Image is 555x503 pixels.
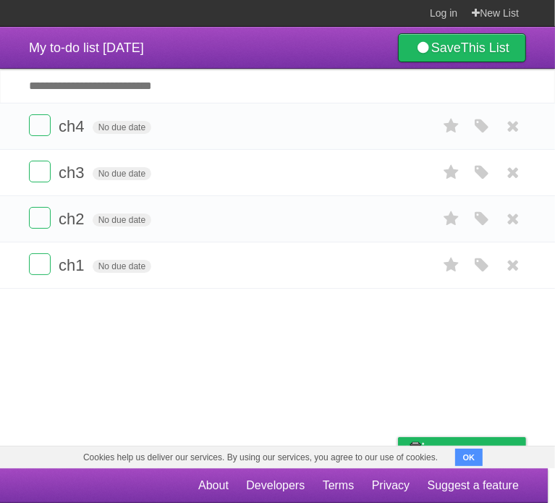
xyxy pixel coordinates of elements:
[93,121,151,134] span: No due date
[59,256,88,274] span: ch1
[438,207,465,231] label: Star task
[455,449,483,466] button: OK
[93,167,151,180] span: No due date
[428,472,519,499] a: Suggest a feature
[438,253,465,277] label: Star task
[29,114,51,136] label: Done
[29,41,144,55] span: My to-do list [DATE]
[246,472,305,499] a: Developers
[59,117,88,135] span: ch4
[372,472,410,499] a: Privacy
[93,260,151,273] span: No due date
[438,114,465,138] label: Star task
[461,41,509,55] b: This List
[428,438,519,463] span: Buy me a coffee
[438,161,465,185] label: Star task
[69,447,452,468] span: Cookies help us deliver our services. By using our services, you agree to our use of cookies.
[323,472,355,499] a: Terms
[29,207,51,229] label: Done
[59,210,88,228] span: ch2
[29,253,51,275] label: Done
[398,33,526,62] a: SaveThis List
[59,164,88,182] span: ch3
[29,161,51,182] label: Done
[93,214,151,227] span: No due date
[398,437,526,464] a: Buy me a coffee
[405,438,425,462] img: Buy me a coffee
[198,472,229,499] a: About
